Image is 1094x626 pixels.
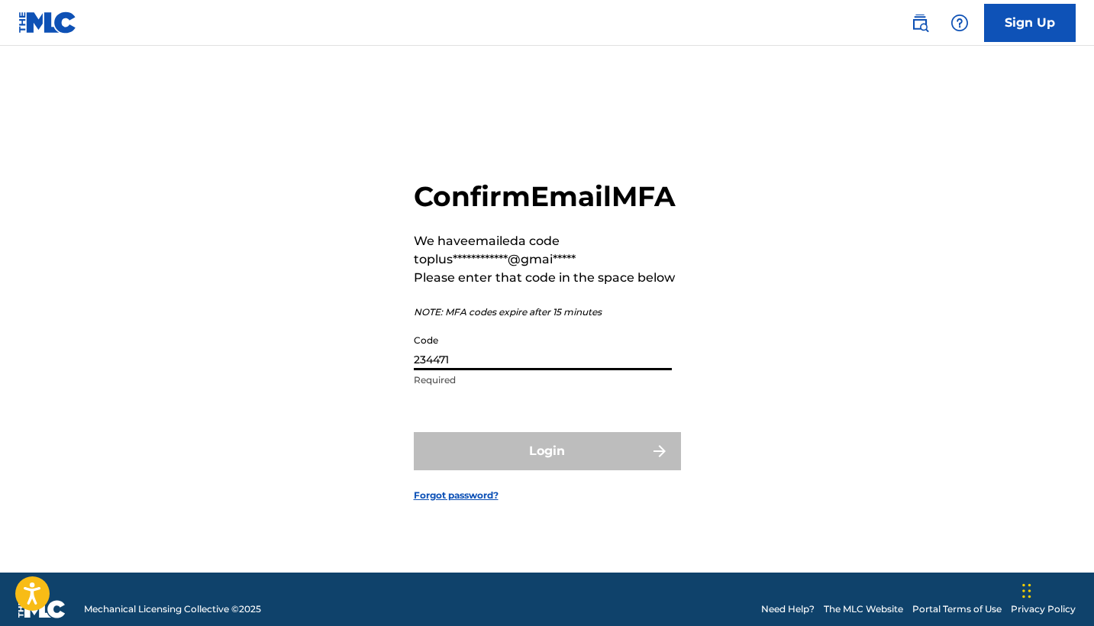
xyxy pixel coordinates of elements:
a: Forgot password? [414,489,499,502]
a: Public Search [905,8,935,38]
img: MLC Logo [18,11,77,34]
div: Drag [1022,568,1031,614]
p: Please enter that code in the space below [414,269,681,287]
h2: Confirm Email MFA [414,179,681,214]
span: Mechanical Licensing Collective © 2025 [84,602,261,616]
img: help [950,14,969,32]
div: Help [944,8,975,38]
p: NOTE: MFA codes expire after 15 minutes [414,305,681,319]
a: Sign Up [984,4,1076,42]
a: Need Help? [761,602,815,616]
iframe: Chat Widget [1018,553,1094,626]
a: Portal Terms of Use [912,602,1002,616]
a: The MLC Website [824,602,903,616]
img: search [911,14,929,32]
p: Required [414,373,672,387]
img: logo [18,600,66,618]
a: Privacy Policy [1011,602,1076,616]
